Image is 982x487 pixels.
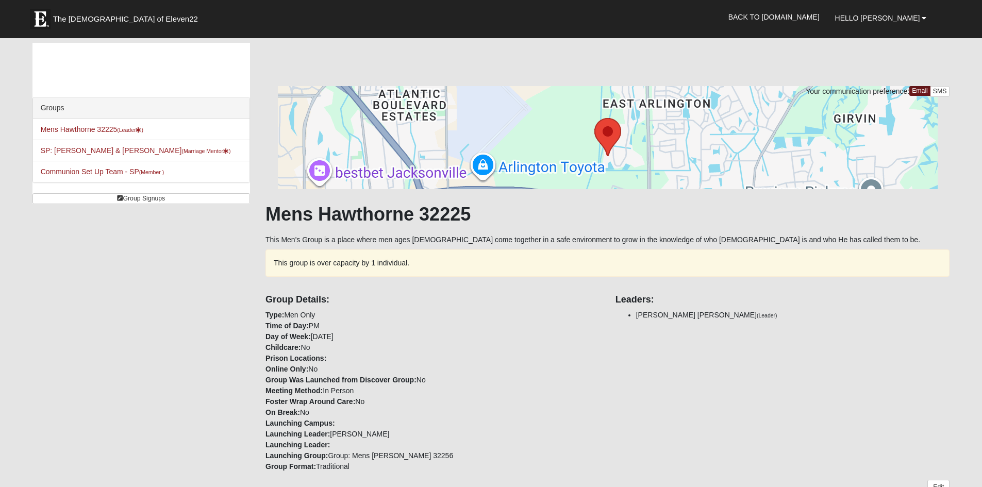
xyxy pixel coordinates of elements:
[33,97,249,119] div: Groups
[909,86,930,96] a: Email
[25,4,231,29] a: The [DEMOGRAPHIC_DATA] of Eleven22
[265,408,300,416] strong: On Break:
[265,311,284,319] strong: Type:
[721,4,827,30] a: Back to [DOMAIN_NAME]
[258,287,608,472] div: Men Only PM [DATE] No No No In Person No No [PERSON_NAME] Group: Mens [PERSON_NAME] 32256 Traditi...
[117,127,143,133] small: (Leader )
[32,193,250,204] a: Group Signups
[265,294,600,306] h4: Group Details:
[265,249,950,277] div: This group is over capacity by 1 individual.
[930,86,950,97] a: SMS
[757,312,777,318] small: (Leader)
[265,365,308,373] strong: Online Only:
[265,451,328,460] strong: Launching Group:
[265,203,950,225] h1: Mens Hawthorne 32225
[41,167,164,176] a: Communion Set Up Team - SP(Member )
[265,419,335,427] strong: Launching Campus:
[265,332,311,341] strong: Day of Week:
[265,430,330,438] strong: Launching Leader:
[181,148,230,154] small: (Marriage Mentor )
[41,125,143,133] a: Mens Hawthorne 32225(Leader)
[636,310,950,321] li: [PERSON_NAME] [PERSON_NAME]
[265,354,326,362] strong: Prison Locations:
[265,387,323,395] strong: Meeting Method:
[806,87,909,95] span: Your communication preference:
[265,343,301,351] strong: Childcare:
[615,294,950,306] h4: Leaders:
[53,14,198,24] span: The [DEMOGRAPHIC_DATA] of Eleven22
[30,9,51,29] img: Eleven22 logo
[265,322,309,330] strong: Time of Day:
[139,169,164,175] small: (Member )
[835,14,920,22] span: Hello [PERSON_NAME]
[41,146,231,155] a: SP: [PERSON_NAME] & [PERSON_NAME](Marriage Mentor)
[265,397,355,406] strong: Foster Wrap Around Care:
[265,462,316,471] strong: Group Format:
[265,376,417,384] strong: Group Was Launched from Discover Group:
[827,5,935,31] a: Hello [PERSON_NAME]
[265,441,330,449] strong: Launching Leader:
